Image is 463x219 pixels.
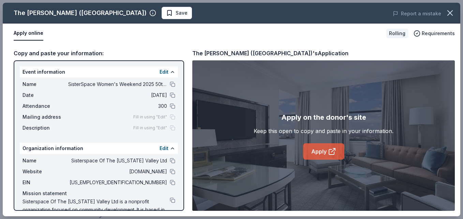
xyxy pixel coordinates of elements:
[192,49,348,58] div: The [PERSON_NAME] ([GEOGRAPHIC_DATA])'s Application
[23,167,68,176] span: Website
[23,178,68,187] span: EIN
[386,29,408,38] div: Rolling
[68,80,167,88] span: SisterSpace Women's Weekend 2025 50th Anniversary
[68,91,167,99] span: [DATE]
[23,91,68,99] span: Date
[303,143,344,160] a: Apply
[281,112,366,123] div: Apply on the donor's site
[68,102,167,110] span: 300
[23,113,68,121] span: Mailing address
[422,29,455,38] span: Requirements
[68,167,167,176] span: [DOMAIN_NAME]
[162,7,192,19] button: Save
[14,26,43,41] button: Apply online
[14,49,184,58] div: Copy and paste your information:
[68,157,167,165] span: Sisterspace Of The [US_STATE] Valley Ltd
[23,80,68,88] span: Name
[160,68,168,76] button: Edit
[414,29,455,38] button: Requirements
[20,67,178,77] div: Event information
[133,114,167,120] span: Fill in using "Edit"
[23,124,68,132] span: Description
[20,143,178,154] div: Organization information
[176,9,188,17] span: Save
[393,10,441,18] button: Report a mistake
[160,144,168,152] button: Edit
[23,102,68,110] span: Attendance
[254,127,393,135] div: Keep this open to copy and paste in your information.
[23,157,68,165] span: Name
[133,125,167,131] span: Fill in using "Edit"
[23,189,175,198] div: Mission statement
[14,8,147,18] div: The [PERSON_NAME] ([GEOGRAPHIC_DATA])
[68,178,167,187] span: [US_EMPLOYER_IDENTIFICATION_NUMBER]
